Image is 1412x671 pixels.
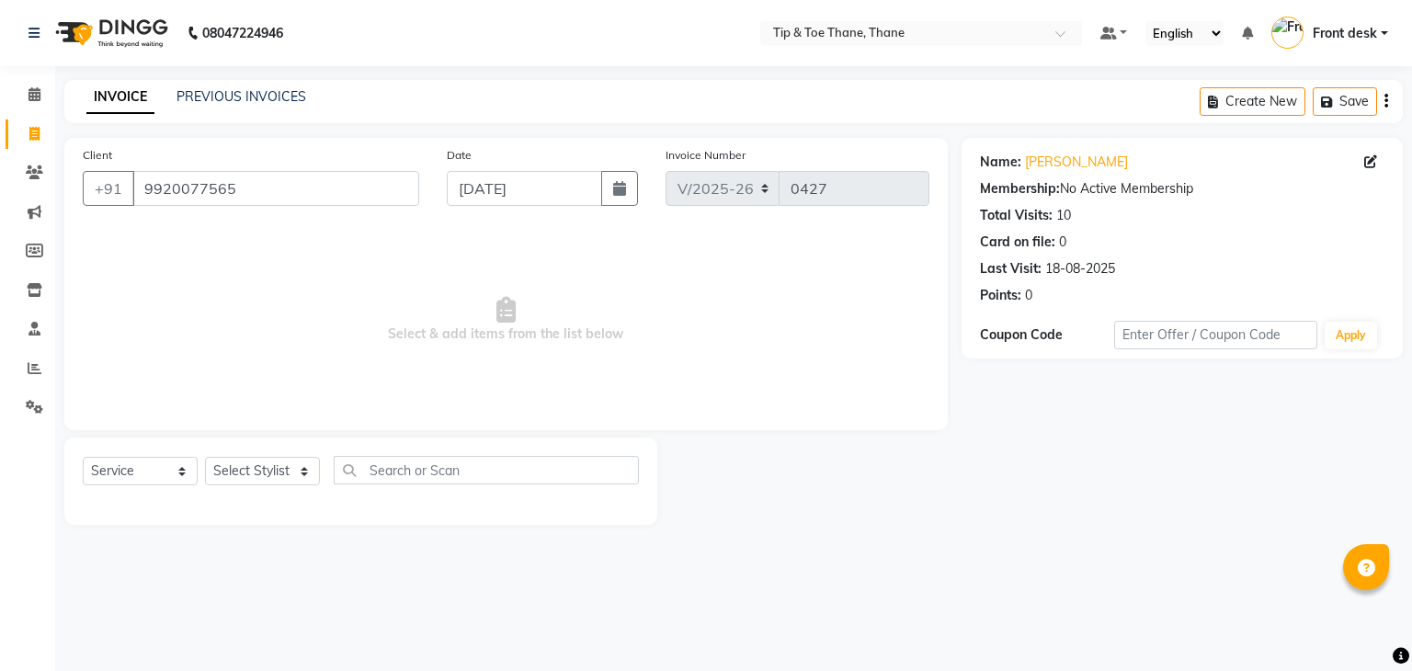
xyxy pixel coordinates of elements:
[1056,206,1071,225] div: 10
[1335,597,1394,653] iframe: chat widget
[1313,24,1377,43] span: Front desk
[980,179,1060,199] div: Membership:
[86,81,154,114] a: INVOICE
[980,206,1053,225] div: Total Visits:
[83,228,929,412] span: Select & add items from the list below
[980,286,1021,305] div: Points:
[980,259,1042,279] div: Last Visit:
[1271,17,1304,49] img: Front desk
[980,179,1384,199] div: No Active Membership
[1200,87,1305,116] button: Create New
[1114,321,1316,349] input: Enter Offer / Coupon Code
[132,171,419,206] input: Search by Name/Mobile/Email/Code
[1025,153,1128,172] a: [PERSON_NAME]
[83,147,112,164] label: Client
[47,7,173,59] img: logo
[1313,87,1377,116] button: Save
[334,456,639,484] input: Search or Scan
[980,325,1115,345] div: Coupon Code
[1059,233,1066,252] div: 0
[83,171,134,206] button: +91
[1045,259,1115,279] div: 18-08-2025
[447,147,472,164] label: Date
[666,147,746,164] label: Invoice Number
[980,153,1021,172] div: Name:
[1025,286,1032,305] div: 0
[202,7,283,59] b: 08047224946
[1325,322,1377,349] button: Apply
[980,233,1055,252] div: Card on file:
[176,88,306,105] a: PREVIOUS INVOICES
